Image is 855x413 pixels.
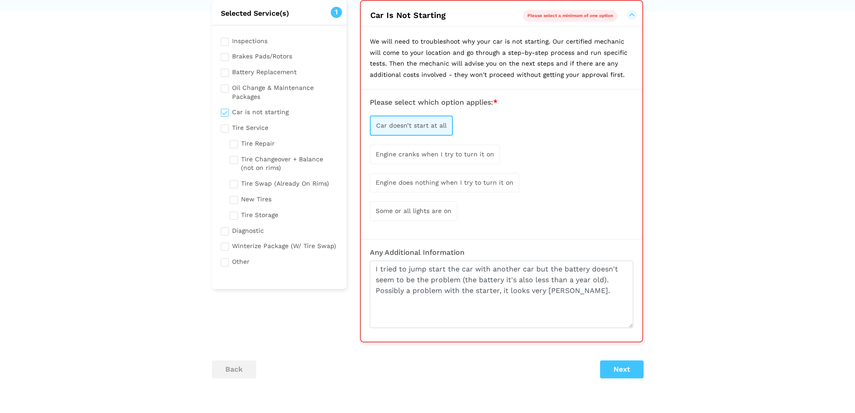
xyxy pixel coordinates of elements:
[212,360,256,378] button: back
[212,9,347,18] h2: Selected Service(s)
[331,7,342,18] span: 1
[370,249,633,257] h3: Any Additional Information
[376,151,494,158] span: Engine cranks when I try to turn it on
[370,10,633,21] button: Car Is Not Starting Please select a minimum of one option
[527,13,613,18] span: Please select a minimum of one option
[600,360,644,378] button: Next
[361,27,642,89] p: We will need to troubleshoot why your car is not starting. Our certified mechanic will come to yo...
[376,122,447,129] span: Car doesn’t start at all
[376,207,452,214] span: Some or all lights are on
[376,179,513,186] span: Engine does nothing when I try to turn it on
[370,98,633,107] h3: Please select which option applies:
